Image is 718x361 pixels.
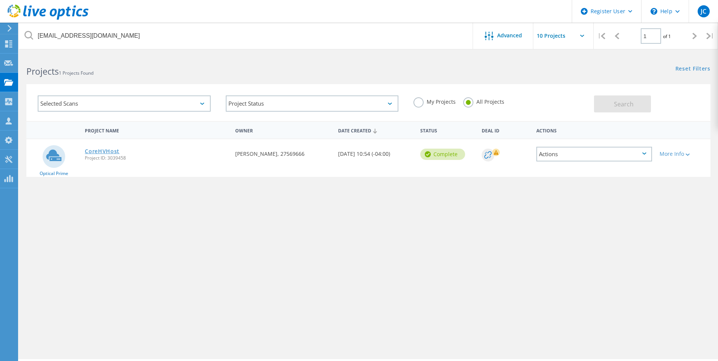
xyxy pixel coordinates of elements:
[533,123,656,137] div: Actions
[614,100,634,108] span: Search
[38,95,211,112] div: Selected Scans
[660,151,707,157] div: More Info
[651,8,657,15] svg: \n
[675,66,710,72] a: Reset Filters
[536,147,652,161] div: Actions
[413,97,456,104] label: My Projects
[231,123,334,137] div: Owner
[8,16,89,21] a: Live Optics Dashboard
[26,65,59,77] b: Projects
[478,123,533,137] div: Deal Id
[663,33,671,40] span: of 1
[594,95,651,112] button: Search
[19,23,473,49] input: Search projects by name, owner, ID, company, etc
[701,8,706,14] span: JC
[334,123,416,137] div: Date Created
[231,139,334,164] div: [PERSON_NAME], 27569666
[594,23,609,49] div: |
[416,123,478,137] div: Status
[81,123,231,137] div: Project Name
[703,23,718,49] div: |
[40,171,68,176] span: Optical Prime
[334,139,416,164] div: [DATE] 10:54 (-04:00)
[85,156,228,160] span: Project ID: 3039458
[497,33,522,38] span: Advanced
[85,149,119,154] a: CoreHVHost
[59,70,93,76] span: 1 Projects Found
[226,95,399,112] div: Project Status
[463,97,504,104] label: All Projects
[420,149,465,160] div: Complete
